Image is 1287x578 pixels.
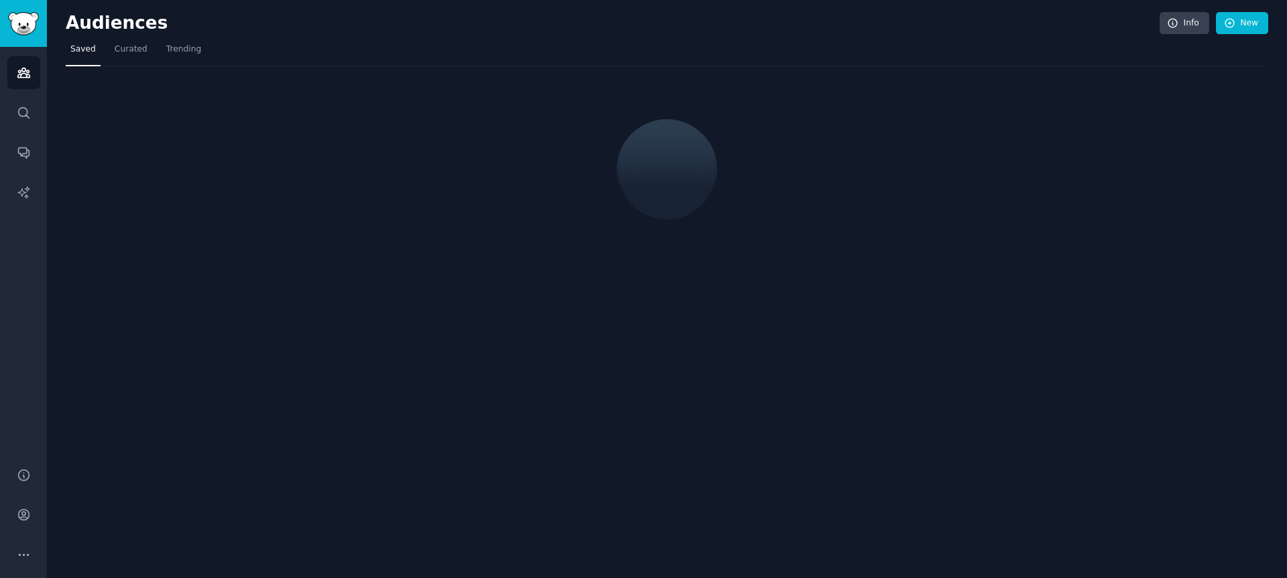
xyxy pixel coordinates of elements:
[1160,12,1209,35] a: Info
[66,39,101,66] a: Saved
[162,39,206,66] a: Trending
[70,44,96,56] span: Saved
[66,13,1160,34] h2: Audiences
[166,44,201,56] span: Trending
[115,44,147,56] span: Curated
[8,12,39,35] img: GummySearch logo
[1216,12,1268,35] a: New
[110,39,152,66] a: Curated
